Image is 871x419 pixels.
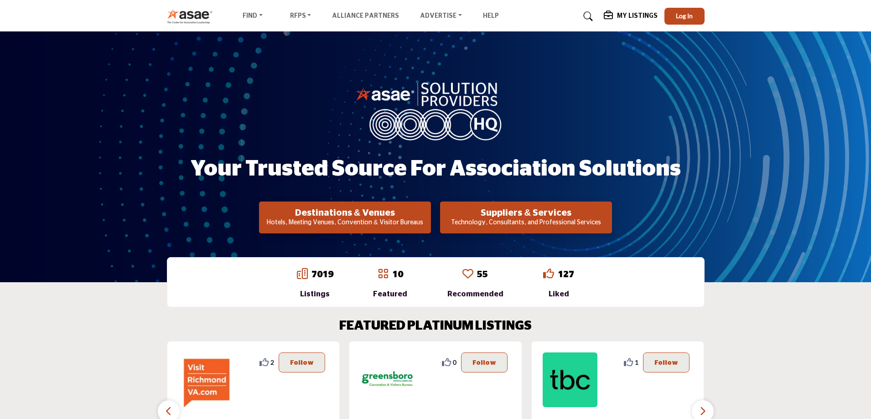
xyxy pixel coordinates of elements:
[543,352,597,407] img: The Brand Consultancy
[378,268,389,281] a: Go to Featured
[543,289,574,300] div: Liked
[167,9,218,24] img: Site Logo
[360,352,415,407] img: Greensboro Area CVB
[643,352,690,372] button: Follow
[284,10,318,23] a: RFPs
[462,268,473,281] a: Go to Recommended
[259,202,431,233] button: Destinations & Venues Hotels, Meeting Venues, Convention & Visitor Bureaus
[290,357,314,367] p: Follow
[392,270,403,279] a: 10
[440,202,612,233] button: Suppliers & Services Technology, Consultants, and Professional Services
[654,357,678,367] p: Follow
[191,155,681,183] h1: Your Trusted Source for Association Solutions
[414,10,468,23] a: Advertise
[447,289,503,300] div: Recommended
[311,270,333,279] a: 7019
[178,352,233,407] img: Richmond Region Tourism
[332,13,399,19] a: Alliance Partners
[617,12,658,20] h5: My Listings
[262,218,428,228] p: Hotels, Meeting Venues, Convention & Visitor Bureaus
[575,9,599,24] a: Search
[443,218,609,228] p: Technology, Consultants, and Professional Services
[477,270,488,279] a: 55
[453,357,456,367] span: 0
[461,352,508,372] button: Follow
[443,207,609,218] h2: Suppliers & Services
[664,8,705,25] button: Log In
[262,207,428,218] h2: Destinations & Venues
[297,289,333,300] div: Listings
[339,319,532,334] h2: FEATURED PLATINUM LISTINGS
[356,80,515,140] img: image
[483,13,499,19] a: Help
[543,268,554,279] i: Go to Liked
[236,10,269,23] a: Find
[279,352,325,372] button: Follow
[270,357,274,367] span: 2
[558,270,574,279] a: 127
[373,289,407,300] div: Featured
[676,12,693,20] span: Log In
[635,357,638,367] span: 1
[472,357,496,367] p: Follow
[604,11,658,22] div: My Listings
